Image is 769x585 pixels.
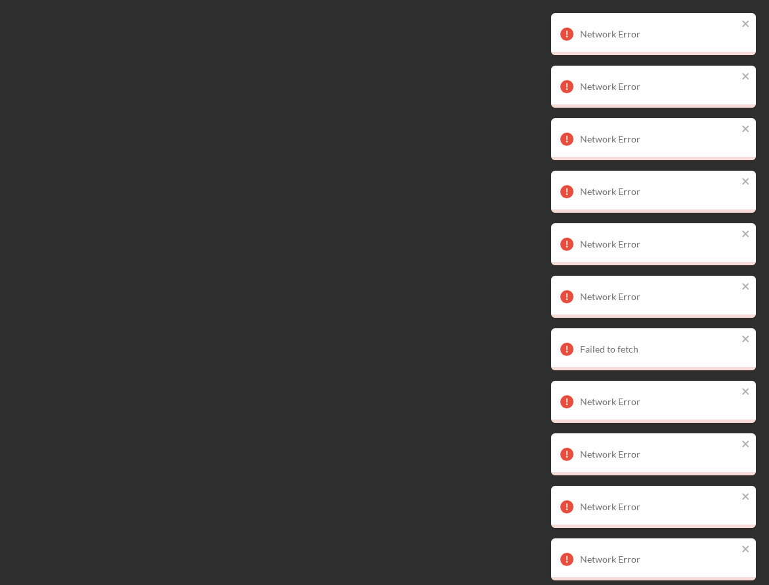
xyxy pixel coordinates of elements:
[580,554,738,565] div: Network Error
[580,186,738,197] div: Network Error
[741,228,751,241] button: close
[580,344,738,355] div: Failed to fetch
[741,439,751,451] button: close
[580,397,738,407] div: Network Error
[580,292,738,302] div: Network Error
[741,491,751,504] button: close
[580,81,738,92] div: Network Error
[741,334,751,346] button: close
[741,123,751,136] button: close
[741,544,751,556] button: close
[741,18,751,31] button: close
[580,449,738,460] div: Network Error
[741,71,751,83] button: close
[580,29,738,39] div: Network Error
[741,281,751,293] button: close
[741,386,751,399] button: close
[580,239,738,249] div: Network Error
[580,134,738,144] div: Network Error
[580,502,738,512] div: Network Error
[741,176,751,188] button: close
